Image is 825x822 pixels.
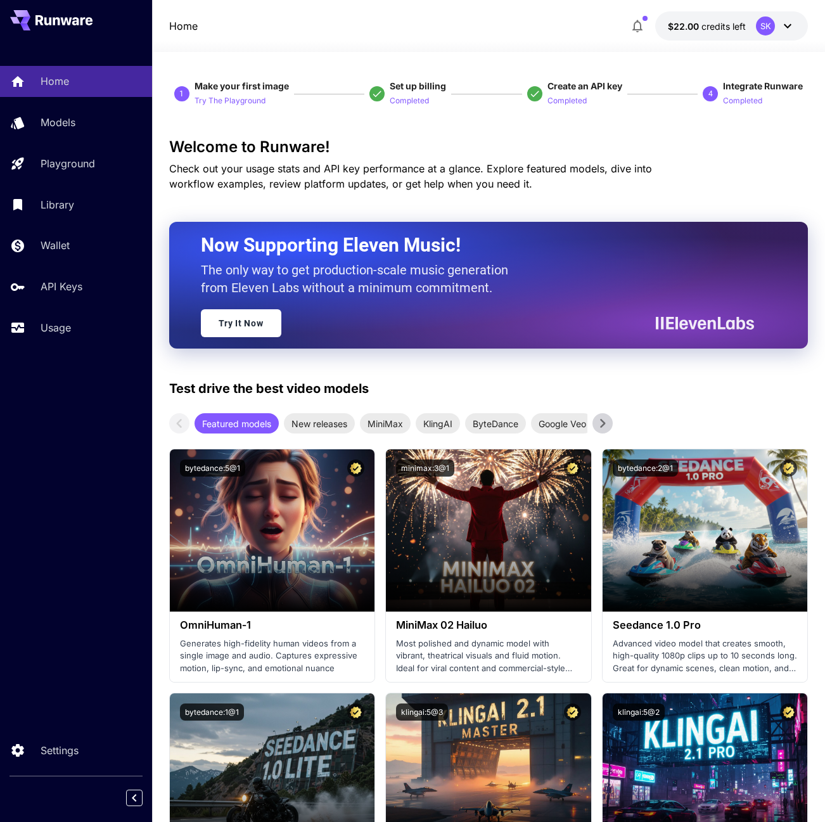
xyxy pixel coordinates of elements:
[465,417,526,430] span: ByteDance
[756,16,775,35] div: SK
[169,18,198,34] a: Home
[41,74,69,89] p: Home
[41,238,70,253] p: Wallet
[195,80,289,91] span: Make your first image
[613,638,798,675] p: Advanced video model that creates smooth, high-quality 1080p clips up to 10 seconds long. Great f...
[126,790,143,806] button: Collapse sidebar
[396,619,581,631] h3: MiniMax 02 Hailuo
[180,619,365,631] h3: OmniHuman‑1
[386,449,591,612] img: alt
[195,413,279,433] div: Featured models
[655,11,808,41] button: $22.00SK
[195,93,265,108] button: Try The Playground
[170,449,375,612] img: alt
[284,413,355,433] div: New releases
[41,279,82,294] p: API Keys
[396,459,454,477] button: minimax:3@1
[780,703,797,721] button: Certified Model – Vetted for best performance and includes a commercial license.
[531,417,594,430] span: Google Veo
[179,88,184,100] p: 1
[136,787,152,809] div: Collapse sidebar
[201,309,281,337] a: Try It Now
[41,743,79,758] p: Settings
[723,95,762,107] p: Completed
[41,156,95,171] p: Playground
[180,459,245,477] button: bytedance:5@1
[701,21,746,32] span: credits left
[169,162,652,190] span: Check out your usage stats and API key performance at a glance. Explore featured models, dive int...
[41,115,75,130] p: Models
[169,379,369,398] p: Test drive the best video models
[723,80,803,91] span: Integrate Runware
[360,417,411,430] span: MiniMax
[347,459,364,477] button: Certified Model – Vetted for best performance and includes a commercial license.
[780,459,797,477] button: Certified Model – Vetted for best performance and includes a commercial license.
[564,703,581,721] button: Certified Model – Vetted for best performance and includes a commercial license.
[547,95,587,107] p: Completed
[396,703,448,721] button: klingai:5@3
[180,638,365,675] p: Generates high-fidelity human videos from a single image and audio. Captures expressive motion, l...
[201,233,745,257] h2: Now Supporting Eleven Music!
[390,95,429,107] p: Completed
[416,413,460,433] div: KlingAI
[360,413,411,433] div: MiniMax
[547,93,587,108] button: Completed
[396,638,581,675] p: Most polished and dynamic model with vibrant, theatrical visuals and fluid motion. Ideal for vira...
[41,320,71,335] p: Usage
[531,413,594,433] div: Google Veo
[180,703,244,721] button: bytedance:1@1
[613,619,798,631] h3: Seedance 1.0 Pro
[668,21,701,32] span: $22.00
[547,80,622,91] span: Create an API key
[465,413,526,433] div: ByteDance
[613,703,665,721] button: klingai:5@2
[416,417,460,430] span: KlingAI
[284,417,355,430] span: New releases
[169,18,198,34] nav: breadcrumb
[390,80,446,91] span: Set up billing
[613,459,678,477] button: bytedance:2@1
[169,138,809,156] h3: Welcome to Runware!
[195,417,279,430] span: Featured models
[347,703,364,721] button: Certified Model – Vetted for best performance and includes a commercial license.
[201,261,518,297] p: The only way to get production-scale music generation from Eleven Labs without a minimum commitment.
[603,449,808,612] img: alt
[668,20,746,33] div: $22.00
[41,197,74,212] p: Library
[390,93,429,108] button: Completed
[708,88,713,100] p: 4
[195,95,265,107] p: Try The Playground
[723,93,762,108] button: Completed
[564,459,581,477] button: Certified Model – Vetted for best performance and includes a commercial license.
